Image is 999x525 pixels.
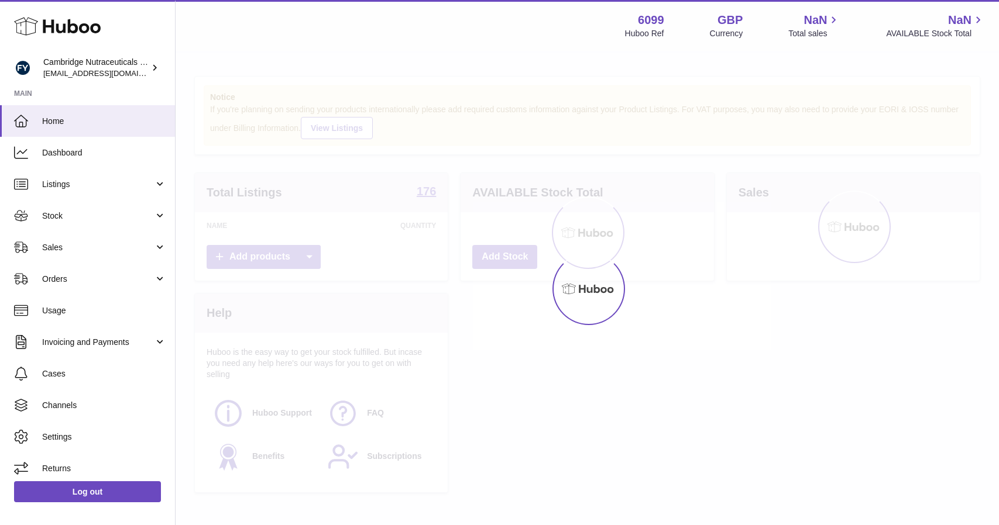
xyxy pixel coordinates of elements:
[625,28,664,39] div: Huboo Ref
[42,274,154,285] span: Orders
[42,179,154,190] span: Listings
[788,12,840,39] a: NaN Total sales
[718,12,743,28] strong: GBP
[886,28,985,39] span: AVAILABLE Stock Total
[804,12,827,28] span: NaN
[42,400,166,411] span: Channels
[14,59,32,77] img: huboo@camnutra.com
[638,12,664,28] strong: 6099
[42,116,166,127] span: Home
[42,147,166,158] span: Dashboard
[948,12,971,28] span: NaN
[788,28,840,39] span: Total sales
[42,210,154,222] span: Stock
[42,242,154,253] span: Sales
[43,57,149,79] div: Cambridge Nutraceuticals Ltd
[42,463,166,474] span: Returns
[42,431,166,443] span: Settings
[710,28,743,39] div: Currency
[42,337,154,348] span: Invoicing and Payments
[43,68,172,78] span: [EMAIL_ADDRESS][DOMAIN_NAME]
[14,481,161,502] a: Log out
[886,12,985,39] a: NaN AVAILABLE Stock Total
[42,368,166,379] span: Cases
[42,305,166,316] span: Usage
